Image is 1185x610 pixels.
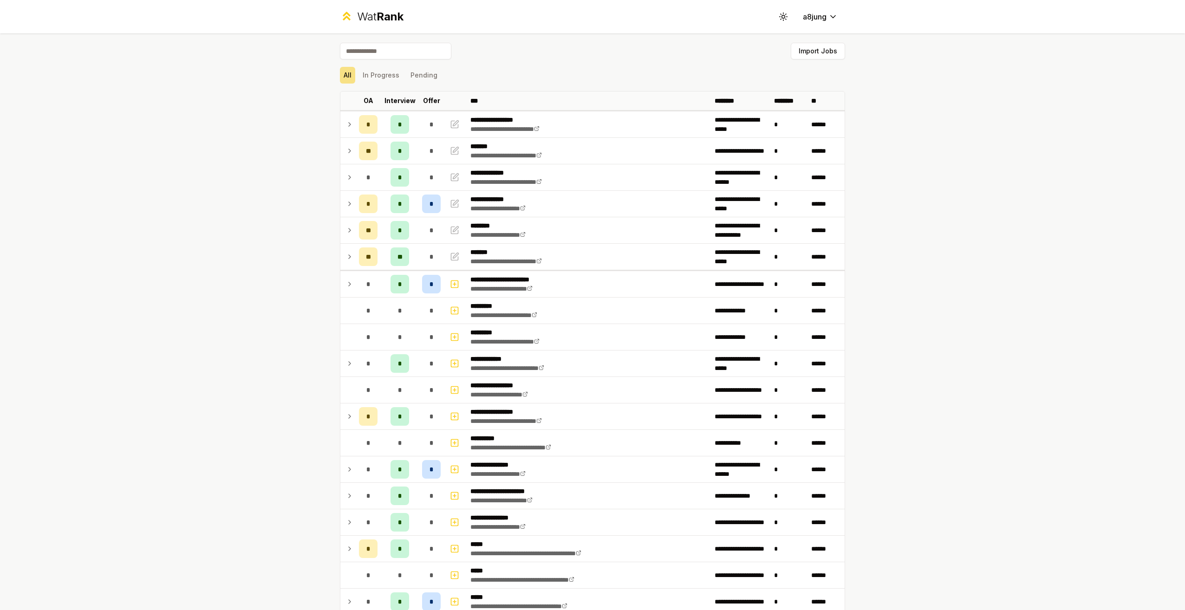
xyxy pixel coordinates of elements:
[407,67,441,84] button: Pending
[364,96,373,105] p: OA
[791,43,845,59] button: Import Jobs
[377,10,404,23] span: Rank
[340,67,355,84] button: All
[340,9,404,24] a: WatRank
[357,9,404,24] div: Wat
[795,8,845,25] button: a8jung
[359,67,403,84] button: In Progress
[423,96,440,105] p: Offer
[384,96,416,105] p: Interview
[803,11,827,22] span: a8jung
